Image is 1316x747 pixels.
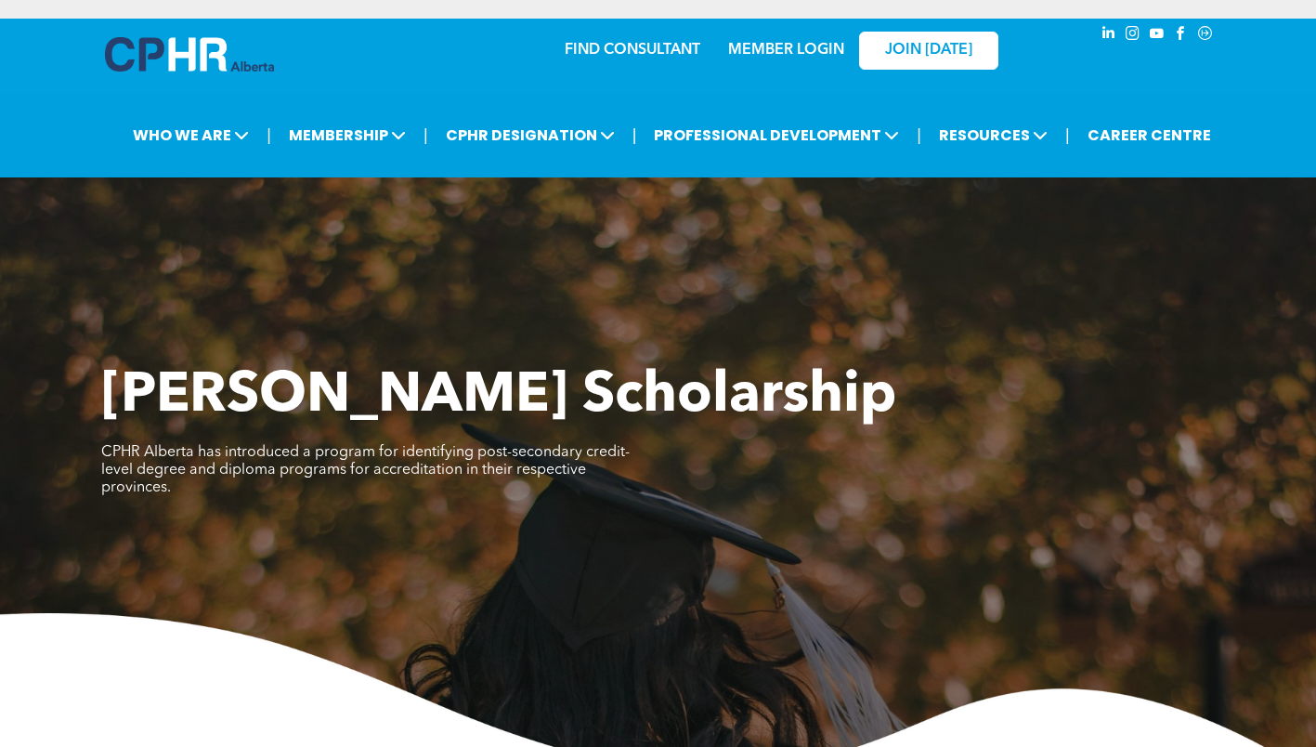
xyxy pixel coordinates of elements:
[127,118,254,152] span: WHO WE ARE
[648,118,905,152] span: PROFESSIONAL DEVELOPMENT
[1171,23,1192,48] a: facebook
[917,116,921,154] li: |
[933,118,1053,152] span: RESOURCES
[267,116,271,154] li: |
[632,116,637,154] li: |
[1099,23,1119,48] a: linkedin
[283,118,411,152] span: MEMBERSHIP
[101,369,896,425] span: [PERSON_NAME] Scholarship
[885,42,972,59] span: JOIN [DATE]
[1065,116,1070,154] li: |
[1195,23,1216,48] a: Social network
[1123,23,1143,48] a: instagram
[105,37,274,72] img: A blue and white logo for cp alberta
[565,43,700,58] a: FIND CONSULTANT
[423,116,428,154] li: |
[1082,118,1217,152] a: CAREER CENTRE
[859,32,998,70] a: JOIN [DATE]
[1147,23,1167,48] a: youtube
[101,445,630,495] span: CPHR Alberta has introduced a program for identifying post-secondary credit-level degree and dipl...
[440,118,620,152] span: CPHR DESIGNATION
[728,43,844,58] a: MEMBER LOGIN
